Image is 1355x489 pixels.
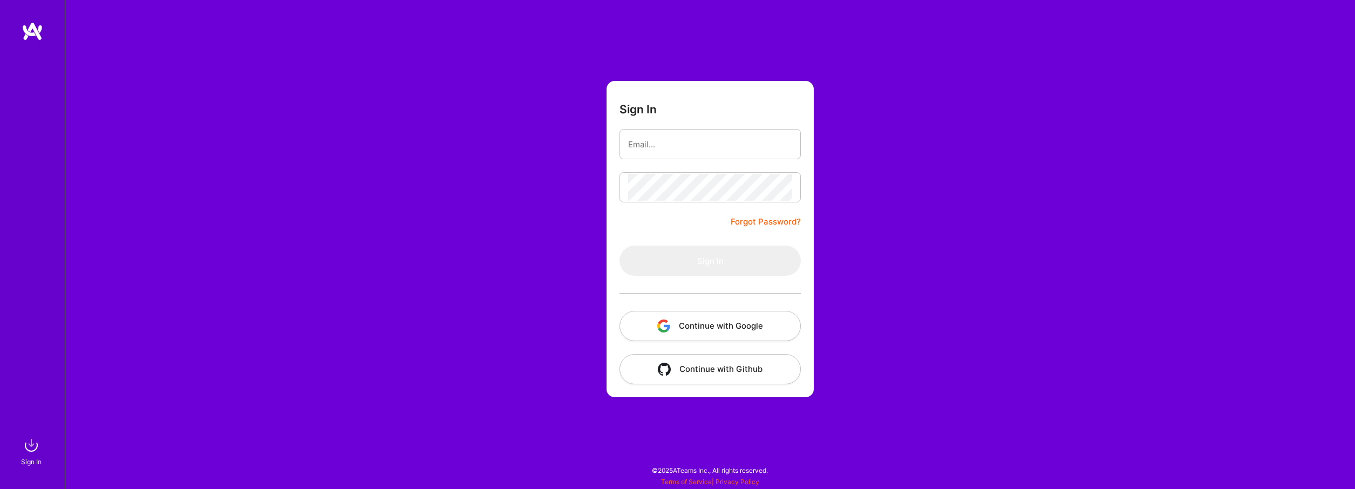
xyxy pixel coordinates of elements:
[661,478,712,486] a: Terms of Service
[657,320,670,332] img: icon
[658,363,671,376] img: icon
[65,457,1355,484] div: © 2025 ATeams Inc., All rights reserved.
[619,311,801,341] button: Continue with Google
[716,478,759,486] a: Privacy Policy
[21,456,42,467] div: Sign In
[619,246,801,276] button: Sign In
[661,478,759,486] span: |
[619,103,657,116] h3: Sign In
[22,22,43,41] img: logo
[23,434,42,467] a: sign inSign In
[619,354,801,384] button: Continue with Github
[628,131,792,158] input: Email...
[731,215,801,228] a: Forgot Password?
[21,434,42,456] img: sign in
